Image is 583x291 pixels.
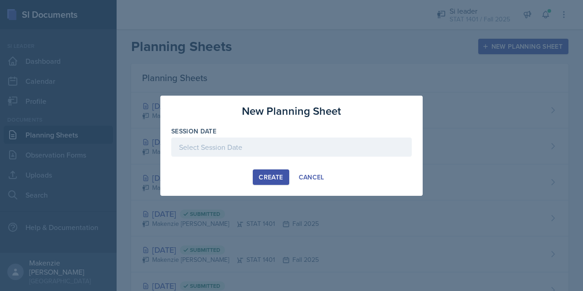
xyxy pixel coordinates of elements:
button: Cancel [293,169,330,185]
h3: New Planning Sheet [242,103,341,119]
div: Cancel [299,174,324,181]
label: Session Date [171,127,216,136]
button: Create [253,169,289,185]
div: Create [259,174,283,181]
